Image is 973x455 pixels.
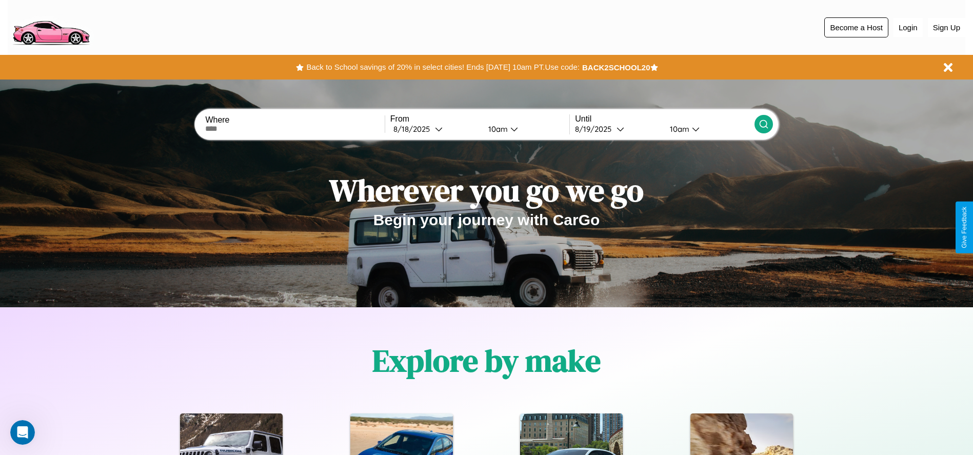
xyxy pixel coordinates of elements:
[582,63,650,72] b: BACK2SCHOOL20
[8,5,94,48] img: logo
[824,17,888,37] button: Become a Host
[665,124,692,134] div: 10am
[372,340,601,382] h1: Explore by make
[483,124,510,134] div: 10am
[928,18,965,37] button: Sign Up
[205,115,384,125] label: Where
[304,60,582,74] button: Back to School savings of 20% in select cities! Ends [DATE] 10am PT.Use code:
[390,124,480,134] button: 8/18/2025
[480,124,570,134] button: 10am
[575,124,617,134] div: 8 / 19 / 2025
[390,114,569,124] label: From
[893,18,923,37] button: Login
[961,207,968,248] div: Give Feedback
[10,420,35,445] iframe: Intercom live chat
[393,124,435,134] div: 8 / 18 / 2025
[662,124,754,134] button: 10am
[575,114,754,124] label: Until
